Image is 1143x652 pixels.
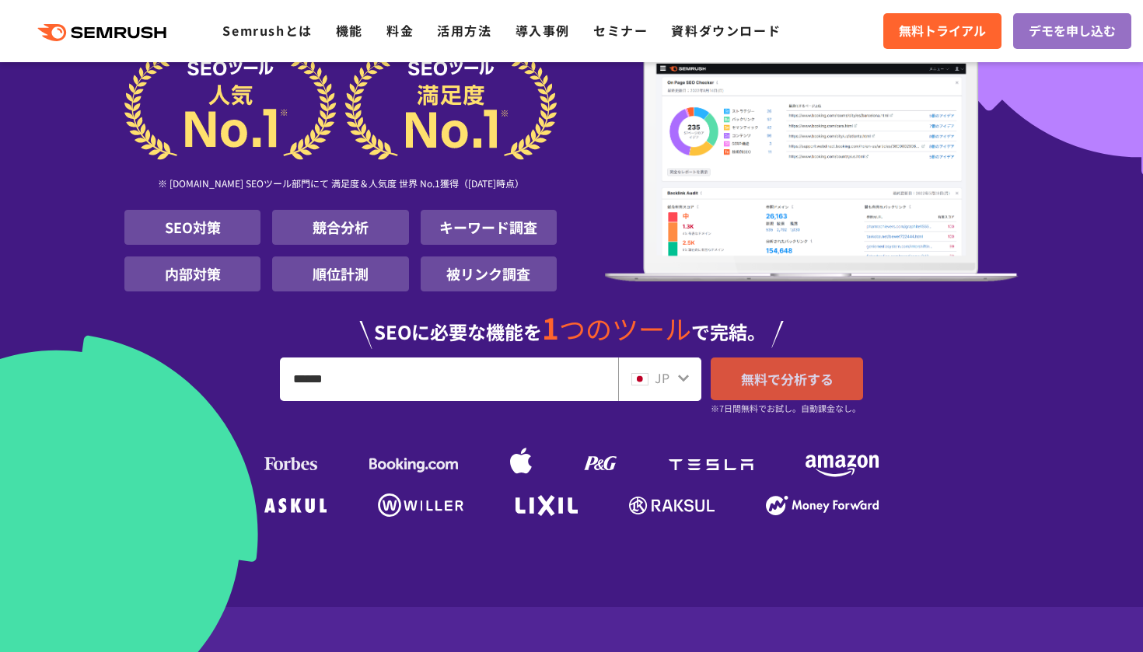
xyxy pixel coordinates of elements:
li: 被リンク調査 [421,256,557,291]
a: 無料トライアル [883,13,1001,49]
li: 競合分析 [272,210,408,245]
span: で完結。 [691,318,766,345]
li: 内部対策 [124,256,260,291]
input: URL、キーワードを入力してください [281,358,617,400]
span: つのツール [559,309,691,347]
span: デモを申し込む [1029,21,1116,41]
a: 料金 [386,21,414,40]
a: 資料ダウンロード [671,21,781,40]
li: キーワード調査 [421,210,557,245]
a: 無料で分析する [711,357,863,400]
small: ※7日間無料でお試し。自動課金なし。 [711,401,861,416]
span: 1 [542,306,559,348]
a: 活用方法 [437,21,491,40]
span: JP [655,368,669,387]
div: SEOに必要な機能を [124,298,1019,349]
a: セミナー [593,21,648,40]
a: 機能 [336,21,363,40]
li: SEO対策 [124,210,260,245]
li: 順位計測 [272,256,408,291]
a: Semrushとは [222,21,312,40]
a: デモを申し込む [1013,13,1131,49]
span: 無料で分析する [741,369,834,389]
a: 導入事例 [516,21,570,40]
div: ※ [DOMAIN_NAME] SEOツール部門にて 満足度＆人気度 世界 No.1獲得（[DATE]時点） [124,160,557,210]
span: 無料トライアル [899,21,986,41]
